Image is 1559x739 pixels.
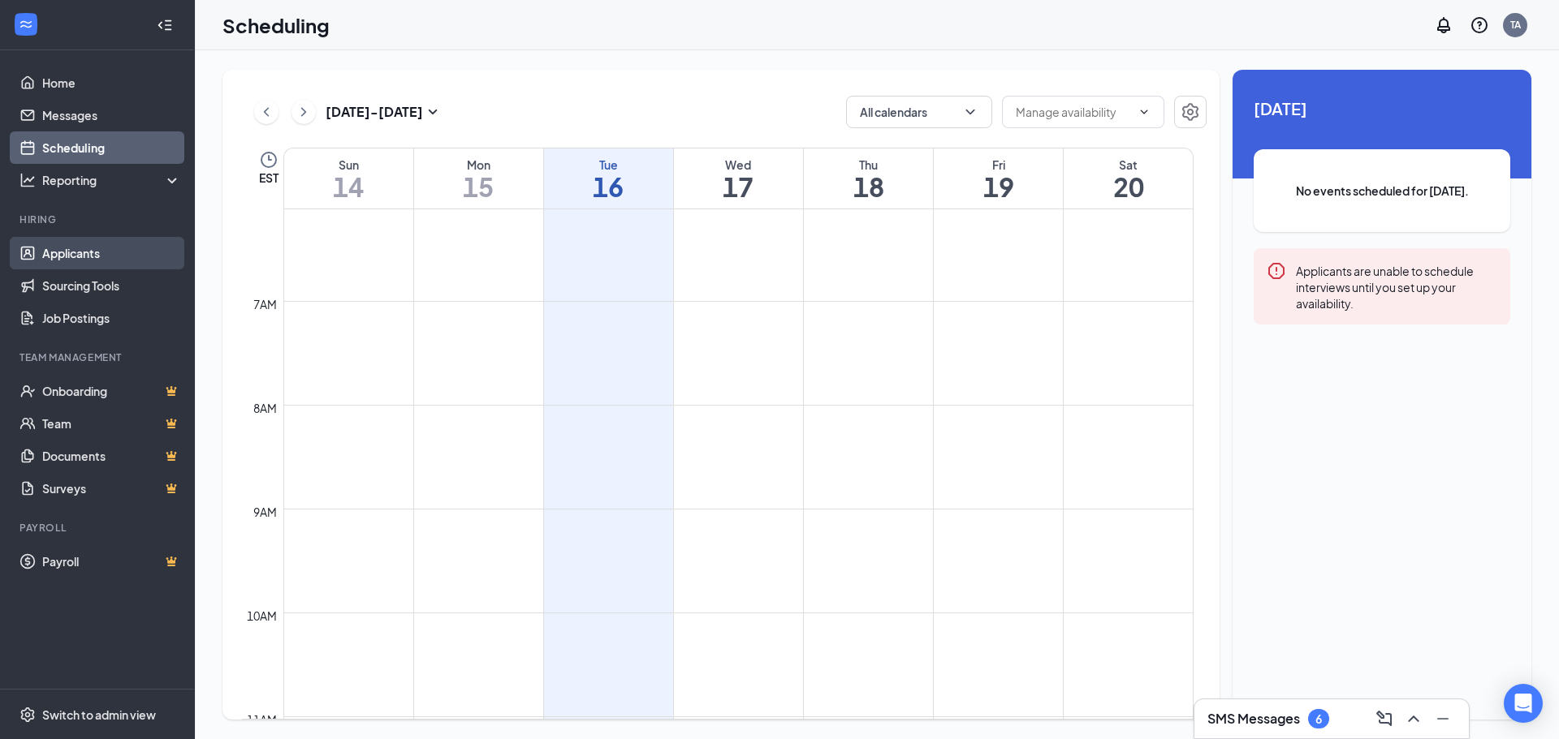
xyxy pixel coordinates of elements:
[42,99,181,131] a: Messages
[284,157,413,173] div: Sun
[804,157,933,173] div: Thu
[1174,96,1207,128] button: Settings
[42,269,181,302] a: Sourcing Tools
[1064,157,1193,173] div: Sat
[414,148,543,208] a: September 15, 2025
[934,157,1063,173] div: Fri
[804,148,933,208] a: September 18, 2025
[284,173,413,200] h1: 14
[1404,709,1423,728] svg: ChevronUp
[1296,261,1497,311] div: Applicants are unable to schedule interviews until you set up your availability.
[674,173,803,200] h1: 17
[962,104,978,120] svg: ChevronDown
[42,67,181,99] a: Home
[222,11,330,39] h1: Scheduling
[1286,182,1478,200] span: No events scheduled for [DATE].
[846,96,992,128] button: All calendarsChevronDown
[1434,15,1453,35] svg: Notifications
[1504,684,1543,723] div: Open Intercom Messenger
[258,102,274,122] svg: ChevronLeft
[804,173,933,200] h1: 18
[250,295,280,313] div: 7am
[250,503,280,521] div: 9am
[1254,96,1510,121] span: [DATE]
[674,157,803,173] div: Wed
[414,157,543,173] div: Mon
[254,100,279,124] button: ChevronLeft
[42,131,181,164] a: Scheduling
[259,170,279,186] span: EST
[18,16,34,32] svg: WorkstreamLogo
[423,102,443,122] svg: SmallChevronDown
[42,440,181,472] a: DocumentsCrown
[284,148,413,208] a: September 14, 2025
[1267,261,1286,281] svg: Error
[19,172,36,188] svg: Analysis
[544,148,673,208] a: September 16, 2025
[292,100,316,124] button: ChevronRight
[414,173,543,200] h1: 15
[42,237,181,269] a: Applicants
[1064,173,1193,200] h1: 20
[250,399,280,417] div: 8am
[326,103,423,121] h3: [DATE] - [DATE]
[1138,105,1151,118] svg: ChevronDown
[296,102,312,122] svg: ChevronRight
[544,173,673,200] h1: 16
[42,172,182,188] div: Reporting
[1375,709,1394,728] svg: ComposeMessage
[42,707,156,723] div: Switch to admin view
[1510,18,1521,32] div: TA
[934,148,1063,208] a: September 19, 2025
[19,350,178,364] div: Team Management
[42,375,181,407] a: OnboardingCrown
[259,150,279,170] svg: Clock
[244,711,280,728] div: 11am
[1470,15,1489,35] svg: QuestionInfo
[1016,103,1131,121] input: Manage availability
[19,521,178,535] div: Payroll
[544,157,673,173] div: Tue
[19,213,178,226] div: Hiring
[244,607,280,625] div: 10am
[1430,706,1456,732] button: Minimize
[42,472,181,505] a: SurveysCrown
[1371,706,1397,732] button: ComposeMessage
[19,707,36,723] svg: Settings
[1181,102,1200,122] svg: Settings
[674,148,803,208] a: September 17, 2025
[42,407,181,440] a: TeamCrown
[42,545,181,578] a: PayrollCrown
[1401,706,1427,732] button: ChevronUp
[157,17,173,33] svg: Collapse
[1315,712,1322,726] div: 6
[1433,709,1453,728] svg: Minimize
[934,173,1063,200] h1: 19
[42,302,181,334] a: Job Postings
[1064,148,1193,208] a: September 20, 2025
[1207,710,1300,728] h3: SMS Messages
